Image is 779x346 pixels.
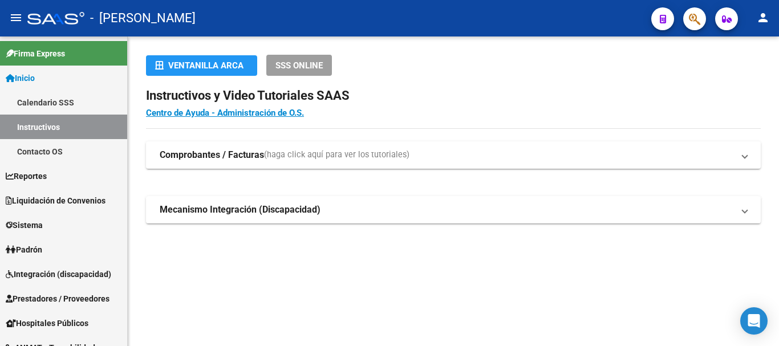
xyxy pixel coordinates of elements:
[146,85,761,107] h2: Instructivos y Video Tutoriales SAAS
[146,196,761,223] mat-expansion-panel-header: Mecanismo Integración (Discapacidad)
[264,149,409,161] span: (haga click aquí para ver los tutoriales)
[6,170,47,182] span: Reportes
[756,11,770,25] mat-icon: person
[160,203,320,216] strong: Mecanismo Integración (Discapacidad)
[146,141,761,169] mat-expansion-panel-header: Comprobantes / Facturas(haga click aquí para ver los tutoriales)
[6,292,109,305] span: Prestadores / Proveedores
[90,6,196,31] span: - [PERSON_NAME]
[740,307,768,335] div: Open Intercom Messenger
[6,194,106,207] span: Liquidación de Convenios
[146,55,257,76] button: Ventanilla ARCA
[146,108,304,118] a: Centro de Ayuda - Administración de O.S.
[6,243,42,256] span: Padrón
[6,268,111,280] span: Integración (discapacidad)
[6,47,65,60] span: Firma Express
[275,60,323,71] span: SSS ONLINE
[266,55,332,76] button: SSS ONLINE
[160,149,264,161] strong: Comprobantes / Facturas
[9,11,23,25] mat-icon: menu
[6,219,43,231] span: Sistema
[6,317,88,329] span: Hospitales Públicos
[155,55,248,76] div: Ventanilla ARCA
[6,72,35,84] span: Inicio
